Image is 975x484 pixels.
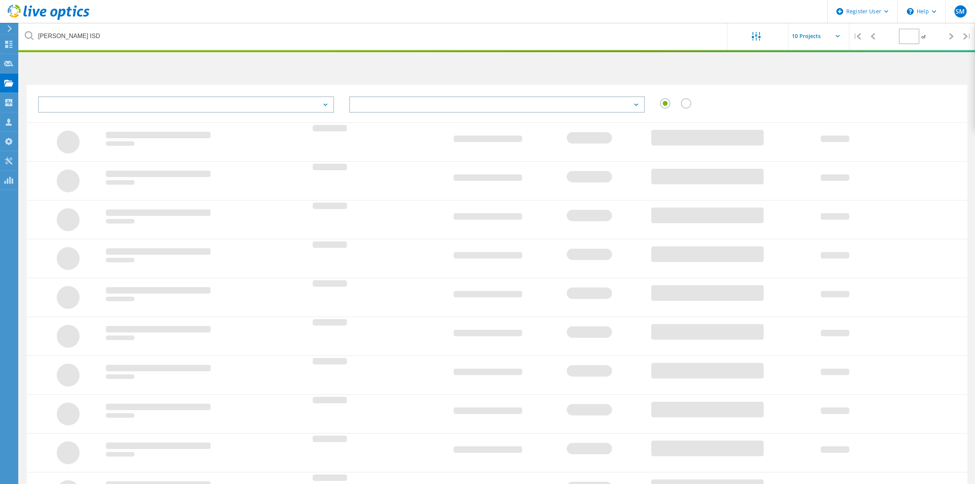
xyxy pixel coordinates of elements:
[8,16,90,21] a: Live Optics Dashboard
[956,8,965,14] span: SM
[907,8,914,15] svg: \n
[849,23,865,50] div: |
[921,34,925,40] span: of
[959,23,975,50] div: |
[19,23,728,50] input: undefined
